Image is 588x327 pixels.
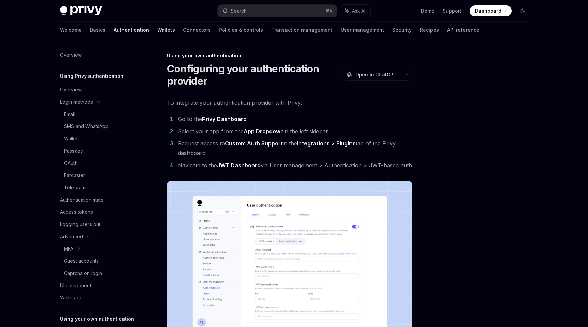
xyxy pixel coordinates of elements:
[202,116,247,123] a: Privy Dashboard
[355,71,397,78] span: Open in ChatGPT
[60,51,82,59] div: Overview
[54,84,142,96] a: Overview
[60,72,124,80] h5: Using Privy authentication
[340,5,370,17] button: Ask AI
[64,159,78,167] div: OAuth
[64,171,85,179] div: Farcaster
[392,22,412,38] a: Security
[219,22,263,38] a: Policies & controls
[297,140,356,147] a: Integrations > Plugins
[64,245,73,253] div: MFA
[343,69,401,81] button: Open in ChatGPT
[64,147,83,155] div: Passkey
[167,52,412,59] div: Using your own authentication
[167,98,412,107] span: To integrate your authentication provider with Privy:
[517,5,528,16] button: Toggle dark mode
[54,267,142,279] a: Captcha on login
[54,255,142,267] a: Guest accounts
[225,140,283,147] strong: Custom Auth Support
[421,7,435,14] a: Demo
[202,116,247,122] strong: Privy Dashboard
[176,114,412,124] li: Go to the
[54,108,142,120] a: Email
[54,120,142,133] a: SMS and WhatsApp
[470,5,512,16] a: Dashboard
[54,206,142,218] a: Access tokens
[352,7,365,14] span: Ask AI
[183,22,211,38] a: Connectors
[54,145,142,157] a: Passkey
[60,22,82,38] a: Welcome
[54,182,142,194] a: Telegram
[64,269,102,277] div: Captcha on login
[90,22,105,38] a: Basics
[326,8,333,14] span: ⌘ K
[176,126,412,136] li: Select your app from the in the left sidebar
[271,22,332,38] a: Transaction management
[54,133,142,145] a: Wallet
[60,294,84,302] div: Whitelabel
[60,98,93,106] div: Login methods
[231,7,250,15] div: Search...
[54,157,142,169] a: OAuth
[64,257,99,265] div: Guest accounts
[420,22,439,38] a: Recipes
[443,7,461,14] a: Support
[54,279,142,292] a: UI components
[64,135,78,143] div: Wallet
[60,6,102,16] img: dark logo
[60,196,104,204] div: Authentication state
[54,292,142,304] a: Whitelabel
[54,169,142,182] a: Farcaster
[60,220,100,228] div: Logging users out
[114,22,149,38] a: Authentication
[60,315,134,323] h5: Using your own authentication
[60,86,82,94] div: Overview
[64,122,109,131] div: SMS and WhatsApp
[60,233,83,241] div: Advanced
[54,218,142,230] a: Logging users out
[54,49,142,61] a: Overview
[157,22,175,38] a: Wallets
[475,7,501,14] span: Dashboard
[176,160,412,170] li: Navigate to the via User management > Authentication > JWT-based auth
[60,281,94,290] div: UI components
[217,162,261,169] a: JWT Dashboard
[64,110,75,118] div: Email
[244,128,284,135] strong: App Dropdown
[218,5,337,17] button: Search...⌘K
[64,184,85,192] div: Telegram
[60,208,93,216] div: Access tokens
[447,22,479,38] a: API reference
[167,63,340,87] h1: Configuring your authentication provider
[176,139,412,158] li: Request access to in the tab of the Privy dashboard
[341,22,384,38] a: User management
[54,194,142,206] a: Authentication state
